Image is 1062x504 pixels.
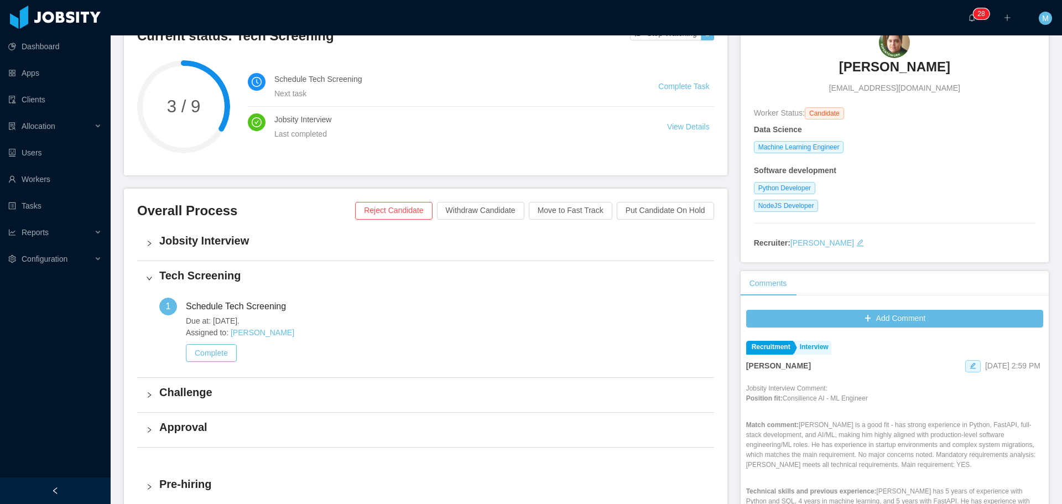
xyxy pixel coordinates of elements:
i: icon: edit [970,362,976,369]
button: icon: plusAdd Comment [746,310,1043,328]
h4: Jobsity Interview [159,233,705,248]
h4: Tech Screening [159,268,705,283]
h3: Current status: Tech Screening [137,27,630,45]
a: Complete Task [658,82,709,91]
span: Due at: [DATE]. [186,315,425,327]
h4: Jobsity Interview [274,113,641,126]
h3: [PERSON_NAME] [839,58,950,76]
span: Assigned to: [186,327,425,339]
i: icon: right [146,484,153,490]
div: icon: rightChallenge [137,378,714,412]
span: [DATE] 2:59 PM [985,361,1040,370]
img: 125eecb4-2d14-4c18-bacd-386ac2bdaa81_68da810e57773-90w.png [879,27,910,58]
h3: Overall Process [137,202,355,220]
h4: Approval [159,419,705,435]
p: Consilience AI - ML Engineer [746,393,1043,403]
span: Configuration [22,254,67,263]
sup: 28 [973,8,989,19]
a: [PERSON_NAME] [790,238,854,247]
span: [EMAIL_ADDRESS][DOMAIN_NAME] [829,82,960,94]
span: Python Developer [754,182,815,194]
a: Complete [186,349,237,357]
strong: Recruiter: [754,238,790,247]
button: Put Candidate On Hold [617,202,714,220]
h4: Pre-hiring [159,476,705,492]
button: Reject Candidate [355,202,432,220]
span: 3 / 9 [137,98,230,115]
i: icon: right [146,275,153,282]
button: Complete [186,344,237,362]
span: Machine Learning Engineer [754,141,844,153]
a: Interview [794,341,831,355]
i: icon: right [146,427,153,433]
div: icon: rightApproval [137,413,714,447]
div: Comments [741,271,796,296]
strong: Data Science [754,125,802,134]
a: [PERSON_NAME] [231,328,294,337]
strong: Technical skills and previous experience: [746,487,877,495]
button: Withdraw Candidate [437,202,524,220]
i: icon: setting [8,255,16,263]
strong: [PERSON_NAME] [746,361,811,370]
p: 8 [981,8,985,19]
h4: Schedule Tech Screening [274,73,632,85]
p: [PERSON_NAME] is a good fit - has strong experience in Python, FastAPI, full-stack development, a... [746,420,1043,470]
i: icon: solution [8,122,16,130]
div: icon: rightTech Screening [137,261,714,295]
i: icon: plus [1003,14,1011,22]
a: icon: robotUsers [8,142,102,164]
a: icon: profileTasks [8,195,102,217]
div: Last completed [274,128,641,140]
div: Schedule Tech Screening [186,298,295,315]
button: Move to Fast Track [529,202,612,220]
span: Candidate [805,107,844,119]
h4: Challenge [159,385,705,400]
i: icon: check-circle [252,117,262,127]
span: M [1042,12,1049,25]
i: icon: right [146,240,153,247]
a: icon: auditClients [8,89,102,111]
a: icon: appstoreApps [8,62,102,84]
i: icon: line-chart [8,228,16,236]
a: Recruitment [746,341,793,355]
div: Next task [274,87,632,100]
i: icon: bell [968,14,976,22]
a: icon: pie-chartDashboard [8,35,102,58]
a: icon: userWorkers [8,168,102,190]
i: icon: clock-circle [252,77,262,87]
div: icon: rightJobsity Interview [137,226,714,261]
p: 2 [977,8,981,19]
i: icon: right [146,392,153,398]
strong: Match comment: [746,421,799,429]
span: 1 [166,302,171,311]
span: Worker Status: [754,108,805,117]
i: icon: edit [856,239,864,247]
span: NodeJS Developer [754,200,819,212]
div: icon: rightPre-hiring [137,470,714,504]
a: View Details [667,122,710,131]
span: Reports [22,228,49,237]
strong: Position fit: [746,394,783,402]
span: Allocation [22,122,55,131]
a: [PERSON_NAME] [839,58,950,82]
strong: Software development [754,166,836,175]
